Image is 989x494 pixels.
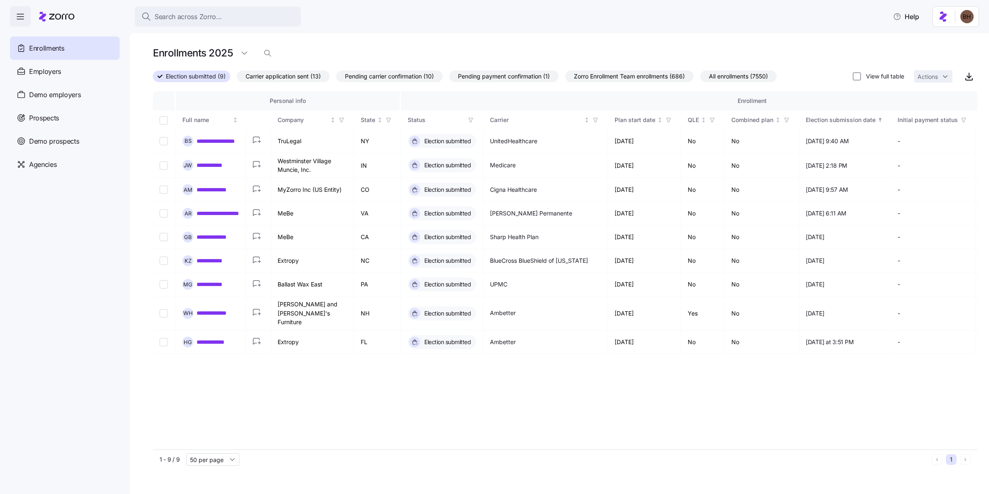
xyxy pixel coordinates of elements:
span: Cigna Healthcare [490,186,537,194]
span: [DATE] 9:57 AM [806,186,848,194]
span: Actions [918,74,938,80]
span: Election submitted [422,233,471,241]
a: Agencies [10,153,120,176]
span: Pending payment confirmation (1) [458,71,550,82]
span: Ambetter [490,338,516,346]
td: - [891,225,977,249]
td: - [891,296,977,330]
button: 1 [946,454,957,465]
div: Company [278,115,328,125]
div: Not sorted [232,117,238,123]
div: Personal info [182,96,393,105]
span: All enrollments (7550) [709,71,768,82]
div: Initial payment status [898,115,958,125]
a: Demo prospects [10,130,120,153]
input: Select record 7 [160,280,168,289]
th: CompanyNot sorted [271,110,354,130]
span: [DATE] [806,257,824,265]
input: Select record 3 [160,186,168,194]
td: [DATE] [608,130,681,153]
div: Not sorted [775,117,781,123]
span: A R [185,211,192,216]
button: Help [886,8,926,25]
div: Status [408,115,465,125]
span: Carrier application sent (13) [246,71,321,82]
td: No [725,273,799,296]
td: IN [354,153,401,178]
label: View full table [861,72,904,81]
span: A M [184,187,192,193]
th: CarrierNot sorted [483,110,608,130]
td: No [725,296,799,330]
span: Demo prospects [29,136,79,147]
th: Combined planNot sorted [725,110,799,130]
span: Search across Zorro... [155,12,222,22]
span: Election submitted (9) [166,71,226,82]
span: Agencies [29,159,57,170]
span: Election submitted [422,257,471,265]
th: Election submission dateSorted ascending [799,110,891,130]
div: State [361,115,375,125]
td: MyZorro Inc (US Entity) [271,178,354,202]
td: PA [354,273,401,296]
td: Ballast Wax East [271,273,354,296]
span: Election submitted [422,209,471,218]
input: Select record 2 [160,161,168,169]
span: Enrollments [29,43,64,54]
td: No [725,330,799,354]
span: Election submitted [422,280,471,289]
span: [DATE] [806,233,824,241]
span: M G [183,282,192,287]
a: Employers [10,60,120,83]
td: - [891,330,977,354]
td: No [681,202,725,225]
td: - [891,178,977,202]
td: [DATE] [608,202,681,225]
td: No [725,153,799,178]
span: UnitedHealthcare [490,137,537,145]
th: StateNot sorted [354,110,401,130]
input: Select record 6 [160,257,168,265]
img: c3c218ad70e66eeb89914ccc98a2927c [960,10,974,23]
span: Zorro Enrollment Team enrollments (686) [574,71,685,82]
div: Not sorted [657,117,663,123]
button: Actions [914,70,952,83]
span: Election submitted [422,137,471,145]
th: QLENot sorted [681,110,725,130]
td: No [681,330,725,354]
span: G B [184,235,192,240]
span: Election submitted [422,161,471,169]
span: Help [893,12,919,22]
td: No [681,225,725,249]
span: [DATE] 2:18 PM [806,161,847,170]
span: Ambetter [490,309,516,317]
input: Select record 5 [160,233,168,241]
td: Yes [681,296,725,330]
td: Extropy [271,330,354,354]
td: [DATE] [608,153,681,178]
span: 1 - 9 / 9 [160,455,180,464]
a: Enrollments [10,37,120,60]
span: Election submitted [422,186,471,194]
td: No [725,178,799,202]
span: K Z [185,258,192,264]
td: [DATE] [608,249,681,273]
td: No [725,130,799,153]
div: Not sorted [330,117,336,123]
td: Westminster Village Muncie, Inc. [271,153,354,178]
td: No [725,249,799,273]
td: No [681,249,725,273]
td: FL [354,330,401,354]
button: Next page [960,454,971,465]
th: Plan start dateNot sorted [608,110,681,130]
td: No [681,130,725,153]
div: Plan start date [615,115,655,125]
td: NH [354,296,401,330]
td: Extropy [271,249,354,273]
a: Prospects [10,106,120,130]
span: Prospects [29,113,59,123]
span: Pending carrier confirmation (10) [345,71,434,82]
span: [PERSON_NAME] Permanente [490,209,572,218]
div: Sorted ascending [877,117,883,123]
td: MeBe [271,225,354,249]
